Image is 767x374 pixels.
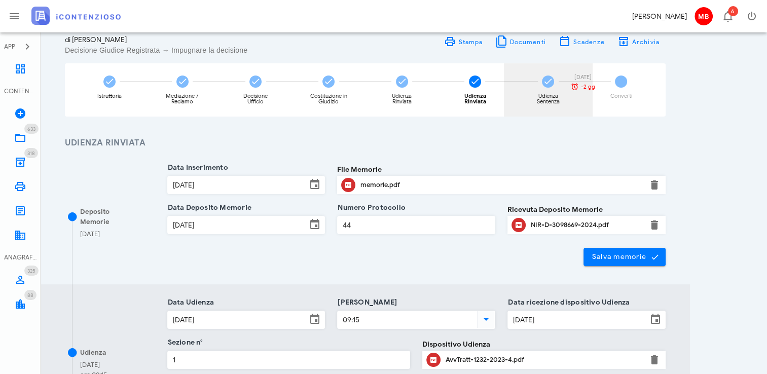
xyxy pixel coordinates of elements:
[24,124,39,134] span: Distintivo
[335,203,406,213] label: Numero Protocollo
[360,181,642,189] div: memorie.pdf
[529,93,567,104] div: Udienza Sentenza
[338,311,475,328] input: Ora Udienza
[632,11,687,22] div: [PERSON_NAME]
[80,348,106,358] div: Udienza
[165,338,203,348] label: Sezione n°
[24,290,36,300] span: Distintivo
[648,179,661,191] button: Elimina
[165,297,214,308] label: Data Udienza
[489,34,552,49] button: Documenti
[437,34,489,49] a: Stampa
[165,163,228,173] label: Data Inserimento
[97,93,122,99] div: Istruttoria
[165,203,251,213] label: Data Deposito Memorie
[632,38,660,46] span: Archivia
[531,221,642,229] div: NIR-D-3098669-2024.pdf
[65,137,666,149] h3: Udienza Rinviata
[715,4,740,28] button: Distintivo
[65,45,359,55] div: Decisione Giudice Registrata → Impugnare la decisione
[4,253,36,262] div: ANAGRAFICA
[31,7,121,25] img: logo-text-2x.png
[80,360,107,370] div: [DATE]
[592,252,658,261] span: Salva memorie
[310,93,348,104] div: Costituzione in Giudizio
[507,204,603,215] label: Ricevuta Deposito Memorie
[422,339,490,350] label: Dispositivo Udienza
[80,207,140,227] div: Deposito Memorie
[65,34,359,45] div: di [PERSON_NAME]
[458,38,483,46] span: Stampa
[728,6,738,16] span: Distintivo
[24,266,39,276] span: Distintivo
[27,126,35,132] span: 633
[505,297,630,308] label: Data ricezione dispositivo Udienza
[446,356,642,364] div: AvvTratt-1232-2023-4.pdf
[237,93,275,104] div: Decisione Ufficio
[509,38,546,46] span: Documenti
[531,217,642,233] div: Clicca per aprire un'anteprima del file o scaricarlo
[168,351,410,368] input: Sezione n°
[648,219,661,231] button: Elimina
[4,87,36,96] div: CONTENZIOSO
[552,34,611,49] button: Scadenze
[512,218,526,232] button: Clicca per aprire un'anteprima del file o scaricarlo
[572,38,605,46] span: Scadenze
[163,93,201,104] div: Mediazione / Reclamo
[610,93,632,99] div: Converti
[341,178,355,192] button: Clicca per aprire un'anteprima del file o scaricarlo
[611,34,666,49] button: Archivia
[426,353,441,367] button: Clicca per aprire un'anteprima del file o scaricarlo
[615,76,627,88] span: 8
[335,297,397,308] label: [PERSON_NAME]
[446,352,642,368] div: Clicca per aprire un'anteprima del file o scaricarlo
[24,148,38,158] span: Distintivo
[337,164,382,175] label: File Memorie
[583,248,666,266] button: Salva memorie
[27,292,33,298] span: 88
[383,93,421,104] div: Udienza Rinviata
[648,354,661,366] button: Elimina
[691,4,715,28] button: MB
[565,74,601,80] div: [DATE]
[27,150,35,157] span: 318
[456,93,494,104] div: Udienza Rinviata
[695,7,713,25] span: MB
[27,268,35,274] span: 325
[360,177,642,193] div: Clicca per aprire un'anteprima del file o scaricarlo
[80,229,100,239] div: [DATE]
[338,216,495,234] input: Numero Protocollo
